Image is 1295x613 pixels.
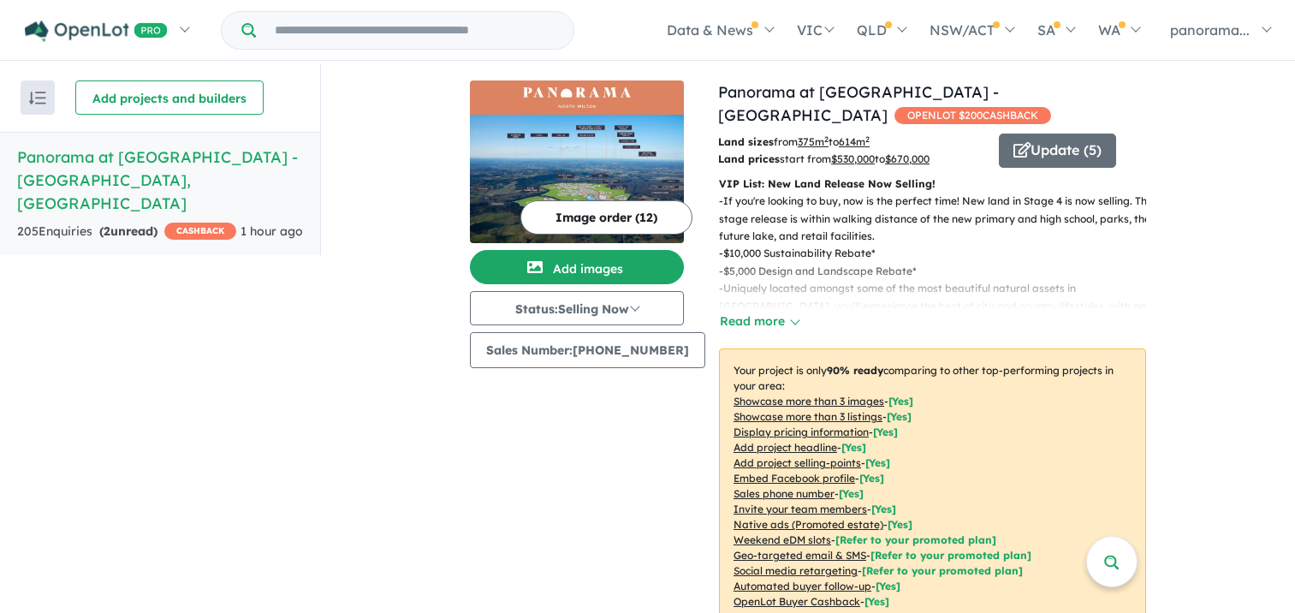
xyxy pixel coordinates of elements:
span: [ Yes ] [865,456,890,469]
u: Showcase more than 3 listings [734,410,882,423]
u: Embed Facebook profile [734,472,855,485]
span: [ Yes ] [839,487,864,500]
u: Weekend eDM slots [734,533,831,546]
u: $ 670,000 [885,152,930,165]
u: Sales phone number [734,487,835,500]
span: [ Yes ] [873,426,898,438]
p: start from [718,151,986,168]
span: 1 hour ago [241,223,303,239]
button: Image order (12) [520,200,692,235]
u: OpenLot Buyer Cashback [734,595,860,608]
span: 2 [104,223,110,239]
span: OPENLOT $ 200 CASHBACK [894,107,1051,124]
strong: ( unread) [99,223,157,239]
b: Land prices [718,152,780,165]
img: Openlot PRO Logo White [25,21,168,42]
u: $ 530,000 [831,152,875,165]
p: from [718,134,986,151]
button: Update (5) [999,134,1116,168]
a: Panorama at North Wilton Estate - Wilton LogoPanorama at North Wilton Estate - Wilton [470,80,684,243]
h5: Panorama at [GEOGRAPHIC_DATA] - [GEOGRAPHIC_DATA] , [GEOGRAPHIC_DATA] [17,146,303,215]
span: [Yes] [864,595,889,608]
span: CASHBACK [164,223,236,240]
button: Status:Selling Now [470,291,684,325]
button: Add projects and builders [75,80,264,115]
p: - Uniquely located amongst some of the most beautiful natural assets in [GEOGRAPHIC_DATA], you’ll... [719,280,1160,350]
button: Read more [719,312,799,331]
p: - $5,000 Design and Landscape Rebate* [719,263,1160,280]
span: [ Yes ] [871,503,896,515]
span: [Yes] [888,518,912,531]
u: Add project selling-points [734,456,861,469]
div: 205 Enquir ies [17,222,236,242]
img: sort.svg [29,92,46,104]
img: Panorama at North Wilton Estate - Wilton [470,115,684,243]
span: [ Yes ] [841,441,866,454]
span: [ Yes ] [887,410,912,423]
img: Panorama at North Wilton Estate - Wilton Logo [477,87,677,108]
span: [ Yes ] [859,472,884,485]
sup: 2 [824,134,829,144]
span: [ Yes ] [888,395,913,408]
span: [Yes] [876,580,900,592]
span: to [875,152,930,165]
span: [Refer to your promoted plan] [862,564,1023,577]
u: Display pricing information [734,426,869,438]
span: [Refer to your promoted plan] [835,533,996,546]
p: VIP List: New Land Release Now Selling! [719,176,1146,193]
u: Automated buyer follow-up [734,580,871,592]
p: - If you're looking to buy, now is the perfect time! New land in Stage 4 is now selling. This sta... [719,193,1160,245]
u: Invite your team members [734,503,867,515]
u: 375 m [798,135,829,148]
u: Native ads (Promoted estate) [734,518,883,531]
sup: 2 [865,134,870,144]
span: to [829,135,870,148]
span: panorama... [1170,21,1250,39]
u: Add project headline [734,441,837,454]
input: Try estate name, suburb, builder or developer [259,12,570,49]
b: Land sizes [718,135,774,148]
u: Social media retargeting [734,564,858,577]
u: Showcase more than 3 images [734,395,884,408]
a: Panorama at [GEOGRAPHIC_DATA] - [GEOGRAPHIC_DATA] [718,82,999,125]
span: [Refer to your promoted plan] [870,549,1031,562]
u: Geo-targeted email & SMS [734,549,866,562]
p: - $10,000 Sustainability Rebate* [719,245,1160,262]
button: Add images [470,250,684,284]
b: 90 % ready [827,364,883,377]
u: 614 m [839,135,870,148]
button: Sales Number:[PHONE_NUMBER] [470,332,705,368]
